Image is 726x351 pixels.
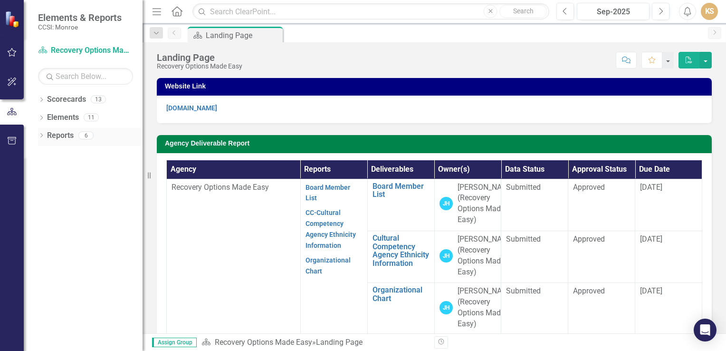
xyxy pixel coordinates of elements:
td: Double-Click to Edit [568,283,635,335]
span: Approved [573,183,605,192]
input: Search Below... [38,68,133,85]
span: Submitted [506,286,541,295]
a: Board Member List [306,184,350,202]
a: Scorecards [47,94,86,105]
a: Recovery Options Made Easy [215,338,312,347]
small: CCSI: Monroe [38,23,122,31]
h3: Website Link [165,83,707,90]
span: Assign Group [152,338,197,347]
div: JH [439,301,453,314]
div: » [201,337,427,348]
a: Cultural Competency Agency Ethnicity Information [373,234,430,267]
td: Double-Click to Edit [568,179,635,231]
div: Landing Page [157,52,242,63]
a: Board Member List [373,182,430,199]
button: KS [701,3,718,20]
a: Recovery Options Made Easy [38,45,133,56]
div: 11 [84,114,99,122]
div: [PERSON_NAME] (Recovery Options Made Easy) [458,234,515,277]
div: JH [439,249,453,263]
img: ClearPoint Strategy [4,10,22,28]
a: CC-Cultural Competency Agency Ethnicity Information [306,209,356,249]
td: Double-Click to Edit Right Click for Context Menu [367,283,434,335]
div: [PERSON_NAME] (Recovery Options Made Easy) [458,182,515,225]
button: Sep-2025 [577,3,650,20]
span: Approved [573,234,605,244]
td: Double-Click to Edit [501,231,568,283]
a: [DOMAIN_NAME] [166,104,217,112]
div: Recovery Options Made Easy [157,63,242,70]
td: Double-Click to Edit [568,231,635,283]
div: [PERSON_NAME] (Recovery Options Made Easy) [458,286,515,329]
div: Landing Page [206,29,280,41]
span: [DATE] [640,286,662,295]
span: Submitted [506,183,541,192]
td: Double-Click to Edit [501,179,568,231]
a: Organizational Chart [373,286,430,302]
a: Elements [47,112,79,123]
input: Search ClearPoint... [192,3,549,20]
div: Sep-2025 [580,6,646,18]
a: Reports [47,130,74,141]
button: Search [499,5,547,18]
h3: Agency Deliverable Report [165,140,707,147]
p: Recovery Options Made Easy [172,182,296,193]
div: 6 [78,131,94,139]
span: [DATE] [640,234,662,244]
a: Organizational Chart [306,256,351,275]
span: [DATE] [640,183,662,192]
span: Search [513,7,534,15]
span: Submitted [506,234,541,244]
div: Open Intercom Messenger [694,319,716,341]
div: 13 [91,96,106,104]
div: Landing Page [316,338,363,347]
td: Double-Click to Edit [501,283,568,335]
span: Approved [573,286,605,295]
td: Double-Click to Edit Right Click for Context Menu [367,231,434,283]
div: JH [439,197,453,210]
td: Double-Click to Edit Right Click for Context Menu [367,179,434,231]
span: Elements & Reports [38,12,122,23]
